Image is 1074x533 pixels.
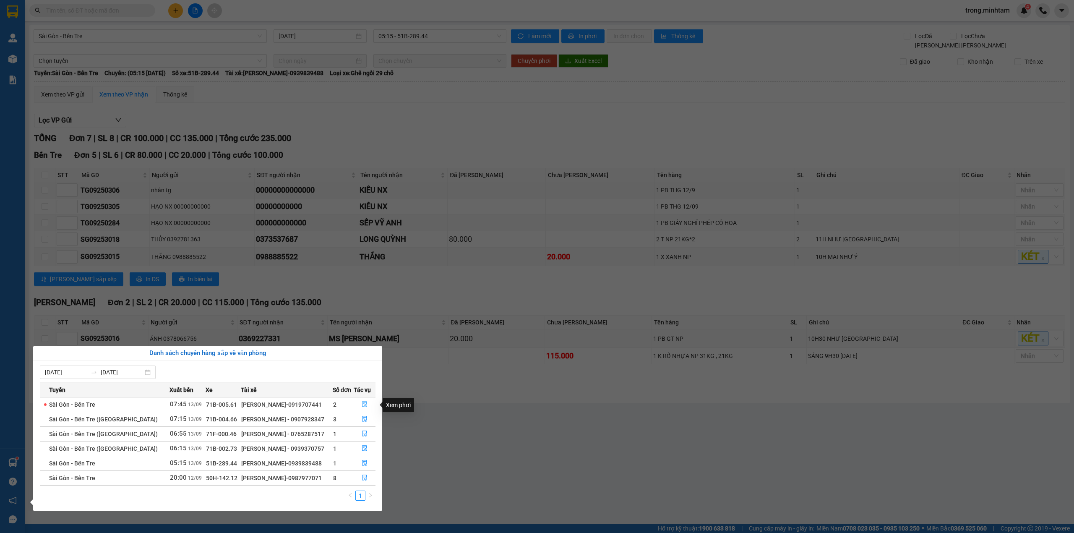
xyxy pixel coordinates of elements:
button: left [345,491,355,501]
div: [PERSON_NAME]-0919707441 [241,400,332,409]
span: file-done [362,445,368,452]
button: right [365,491,375,501]
span: 1 [333,431,336,437]
li: Previous Page [345,491,355,501]
span: 3 [333,416,336,423]
span: 8 [333,475,336,481]
span: 13/09 [188,460,202,466]
button: file-done [354,471,375,485]
span: 13/09 [188,446,202,452]
span: 06:15 [170,444,187,452]
span: file-done [362,460,368,467]
span: Sài Gòn - Bến Tre [49,401,95,408]
span: 1 [333,445,336,452]
span: Số đơn [333,385,352,395]
span: 05:15 [170,459,187,467]
span: Sài Gòn - Bến Tre ([GEOGRAPHIC_DATA]) [49,431,158,437]
span: 13/09 [188,402,202,408]
span: 71F-000.46 [206,431,237,437]
span: 71B-002.73 [206,445,237,452]
span: file-done [362,416,368,423]
span: Tuyến [49,385,65,395]
li: 1 [355,491,365,501]
span: 07:15 [170,415,187,423]
span: 06:55 [170,430,187,437]
span: Sài Gòn - Bến Tre ([GEOGRAPHIC_DATA]) [49,445,158,452]
span: Sài Gòn - Bến Tre [49,460,95,467]
div: Danh sách chuyến hàng sắp về văn phòng [40,348,375,358]
input: Đến ngày [101,368,143,377]
button: file-done [354,442,375,455]
input: Từ ngày [45,368,87,377]
span: 51B-289.44 [206,460,237,467]
div: [PERSON_NAME] - 0939370757 [241,444,332,453]
span: 2 [333,401,336,408]
span: Sài Gòn - Bến Tre [49,475,95,481]
div: [PERSON_NAME] - 0765287517 [241,429,332,439]
div: [PERSON_NAME] - 0907928347 [241,415,332,424]
span: Tác vụ [354,385,371,395]
a: 1 [356,491,365,500]
span: 07:45 [170,400,187,408]
span: file-done [362,431,368,437]
div: [PERSON_NAME]-0939839488 [241,459,332,468]
li: Next Page [365,491,375,501]
span: 71B-005.61 [206,401,237,408]
div: Xem phơi [383,398,414,412]
span: right [368,493,373,498]
button: file-done [354,413,375,426]
span: 71B-004.66 [206,416,237,423]
span: to [91,369,97,376]
span: Sài Gòn - Bến Tre ([GEOGRAPHIC_DATA]) [49,416,158,423]
span: 20:00 [170,474,187,481]
div: [PERSON_NAME]-0987977071 [241,473,332,483]
span: Tài xế [241,385,257,395]
span: 50H-142.12 [206,475,237,481]
span: file-done [362,401,368,408]
span: left [348,493,353,498]
button: file-done [354,457,375,470]
button: file-done [354,427,375,441]
span: 1 [333,460,336,467]
span: 13/09 [188,431,202,437]
button: file-done [354,398,375,411]
span: Xe [206,385,213,395]
span: 12/09 [188,475,202,481]
span: swap-right [91,369,97,376]
span: Xuất bến [169,385,193,395]
span: 13/09 [188,416,202,422]
span: file-done [362,475,368,481]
